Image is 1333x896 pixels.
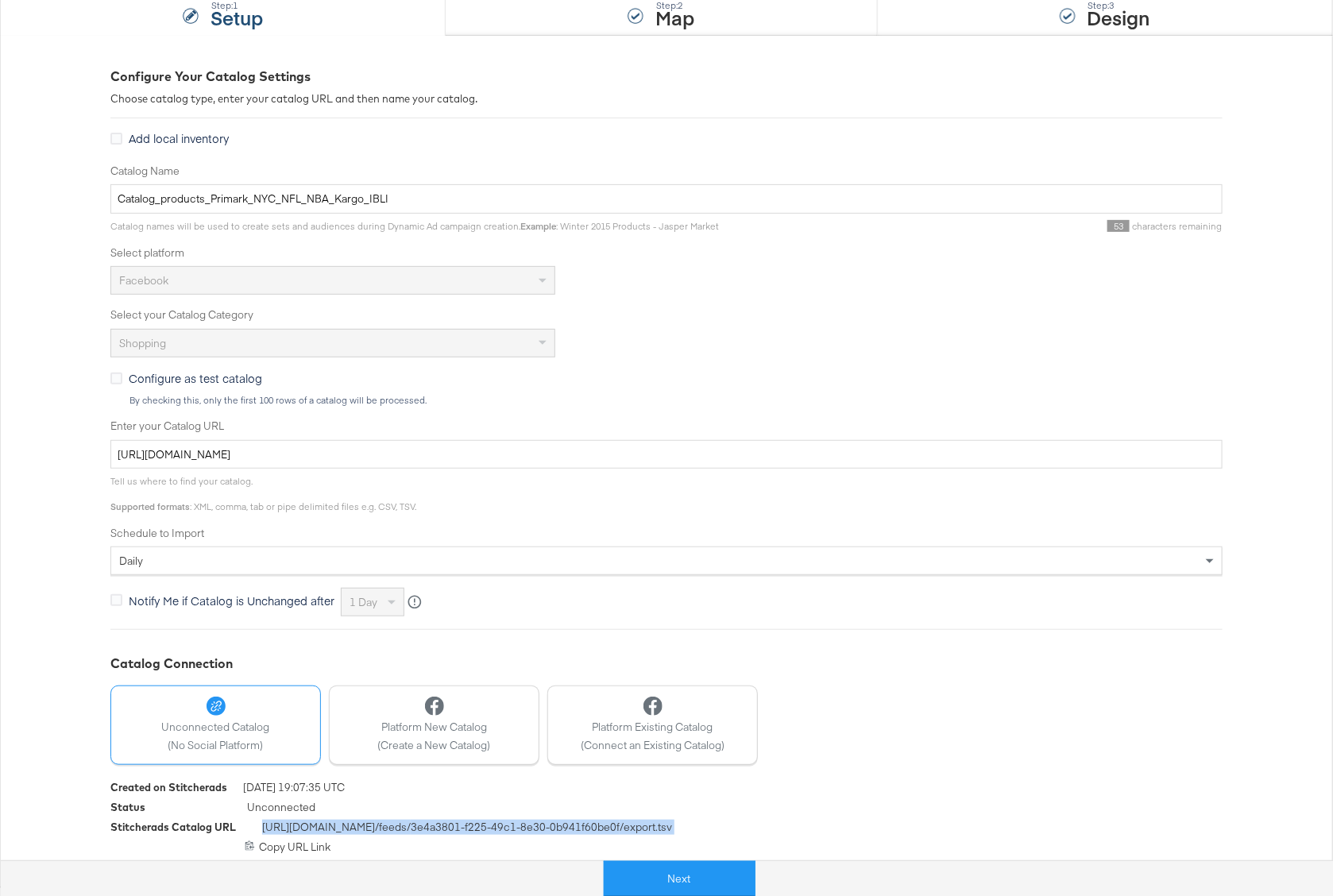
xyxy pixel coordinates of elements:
div: Copy URL Link [110,840,1223,855]
div: By checking this, only the first 100 rows of a catalog will be processed. [129,395,1223,406]
span: 53 [1107,220,1130,232]
span: Configure as test catalog [129,370,262,386]
label: Select your Catalog Category [110,307,1223,322]
span: (Create a New Catalog) [378,738,491,753]
span: Tell us where to find your catalog. : XML, comma, tab or pipe delimited files e.g. CSV, TSV. [110,475,416,512]
span: Catalog names will be used to create sets and audiences during Dynamic Ad campaign creation. : Wi... [110,220,719,232]
strong: Setup [211,4,263,30]
div: Choose catalog type, enter your catalog URL and then name your catalog. [110,91,1223,106]
strong: Map [655,4,694,30]
div: Status [110,800,145,815]
button: Platform Existing Catalog(Connect an Existing Catalog) [547,686,758,765]
strong: Example [520,220,556,232]
span: Notify Me if Catalog is Unchanged after [129,593,334,608]
input: Enter Catalog URL, e.g. http://www.example.com/products.xml [110,440,1223,469]
strong: Supported formats [110,500,190,512]
div: Created on Stitcherads [110,780,227,795]
span: Facebook [119,273,168,288]
span: [DATE] 19:07:35 UTC [243,780,345,800]
input: Name your catalog e.g. My Dynamic Product Catalog [110,184,1223,214]
label: Select platform [110,245,1223,261]
span: Platform New Catalog [378,720,491,735]
label: Schedule to Import [110,526,1223,541]
span: daily [119,554,143,568]
span: Platform Existing Catalog [581,720,724,735]
strong: Design [1088,4,1150,30]
div: Stitcherads Catalog URL [110,820,236,835]
span: Unconnected [247,800,315,820]
label: Catalog Name [110,164,1223,179]
span: 1 day [350,595,377,609]
div: characters remaining [719,220,1223,233]
span: Add local inventory [129,130,229,146]
button: Unconnected Catalog(No Social Platform) [110,686,321,765]
span: Unconnected Catalog [162,720,270,735]
button: Platform New Catalog(Create a New Catalog) [329,686,539,765]
span: (No Social Platform) [162,738,270,753]
span: [URL][DOMAIN_NAME] /feeds/ 3e4a3801-f225-49c1-8e30-0b941f60be0f /export.tsv [262,820,672,840]
div: Configure Your Catalog Settings [110,68,1223,86]
span: (Connect an Existing Catalog) [581,738,724,753]
span: Shopping [119,336,166,350]
label: Enter your Catalog URL [110,419,1223,434]
div: Catalog Connection [110,655,1223,673]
